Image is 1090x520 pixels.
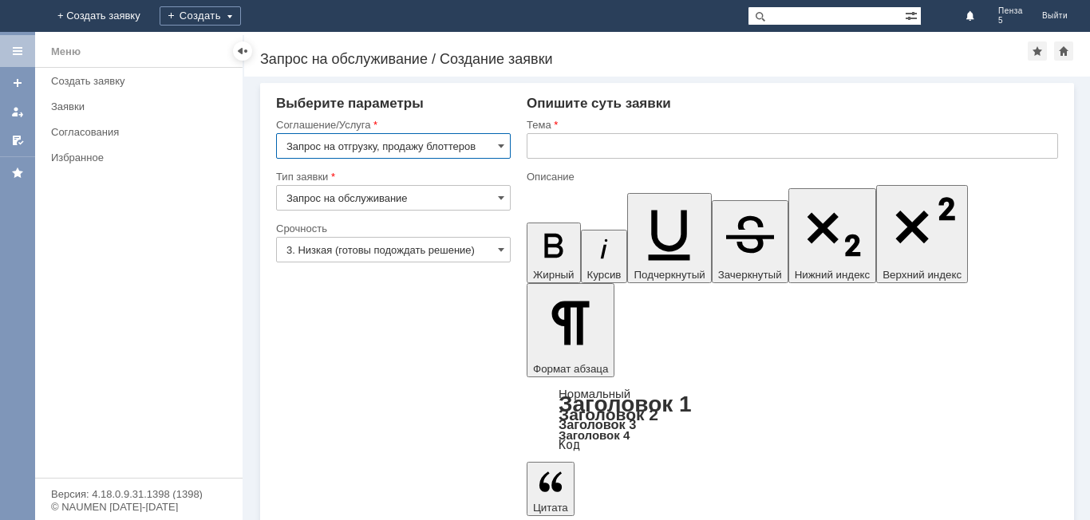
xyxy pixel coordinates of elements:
div: Скрыть меню [233,41,252,61]
span: Опишите суть заявки [527,96,671,111]
div: Срочность [276,223,507,234]
div: Тип заявки [276,171,507,182]
div: Согласования [51,126,233,138]
span: Подчеркнутый [634,269,705,281]
button: Зачеркнутый [712,200,788,283]
div: Описание [527,171,1055,182]
span: Курсив [587,269,622,281]
button: Формат абзаца [527,283,614,377]
div: Тема [527,120,1055,130]
div: © NAUMEN [DATE]-[DATE] [51,502,227,512]
div: Меню [51,42,81,61]
button: Жирный [527,223,581,283]
span: Расширенный поиск [905,7,921,22]
button: Курсив [581,230,628,283]
a: Заявки [45,94,239,119]
a: Заголовок 3 [559,417,636,431]
a: Согласования [45,120,239,144]
a: Мои заявки [5,99,30,124]
span: 5 [998,16,1023,26]
a: Создать заявку [45,69,239,93]
a: Нормальный [559,387,630,400]
a: Создать заявку [5,70,30,96]
span: Жирный [533,269,575,281]
button: Нижний индекс [788,188,877,283]
div: Избранное [51,152,215,163]
div: Запрос на обслуживание / Создание заявки [260,51,1028,67]
div: Создать [160,6,241,26]
div: Заявки [51,100,233,112]
a: Заголовок 4 [559,428,630,442]
div: Создать заявку [51,75,233,87]
span: Выберите параметры [276,96,424,111]
button: Верхний индекс [876,185,968,283]
span: Цитата [533,502,568,514]
button: Подчеркнутый [627,193,711,283]
div: Сделать домашней страницей [1054,41,1073,61]
button: Цитата [527,462,575,516]
span: Зачеркнутый [718,269,782,281]
span: Нижний индекс [795,269,871,281]
a: Заголовок 1 [559,392,692,416]
div: Соглашение/Услуга [276,120,507,130]
div: Формат абзаца [527,388,1058,451]
div: Версия: 4.18.0.9.31.1398 (1398) [51,489,227,499]
div: Добавить в избранное [1028,41,1047,61]
span: Верхний индекс [883,269,962,281]
a: Заголовок 2 [559,405,658,423]
span: Пенза [998,6,1023,16]
span: Формат абзаца [533,363,608,375]
a: Код [559,438,580,452]
a: Мои согласования [5,128,30,153]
